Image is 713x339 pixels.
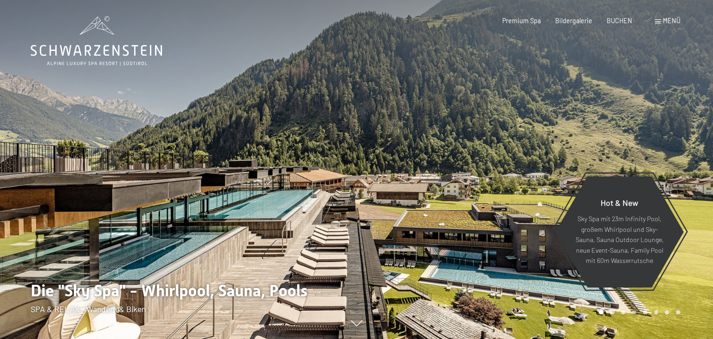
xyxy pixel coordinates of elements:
div: Carousel Pagination [596,310,680,315]
span: Hot & New [601,198,638,208]
div: Carousel Page 1 (Current Slide) [599,310,603,315]
div: Carousel Page 6 [654,310,659,315]
div: Carousel Page 5 [643,310,648,315]
div: Carousel Page 2 [610,310,615,315]
div: Carousel Page 4 [632,310,636,315]
a: BUCHEN [607,17,632,25]
div: Carousel Page 7 [665,310,669,315]
div: Carousel Page 3 [621,310,626,315]
a: Bildergalerie [555,17,592,25]
span: Menü [663,17,681,25]
a: Premium Spa [502,17,541,25]
p: Sky Spa mit 23m Infinity Pool, großem Whirlpool und Sky-Sauna, Sauna Outdoor Lounge, neue Event-S... [575,214,664,266]
a: Hot & New Sky Spa mit 23m Infinity Pool, großem Whirlpool und Sky-Sauna, Sauna Outdoor Lounge, ne... [555,176,684,288]
div: Carousel Page 8 [676,310,681,315]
